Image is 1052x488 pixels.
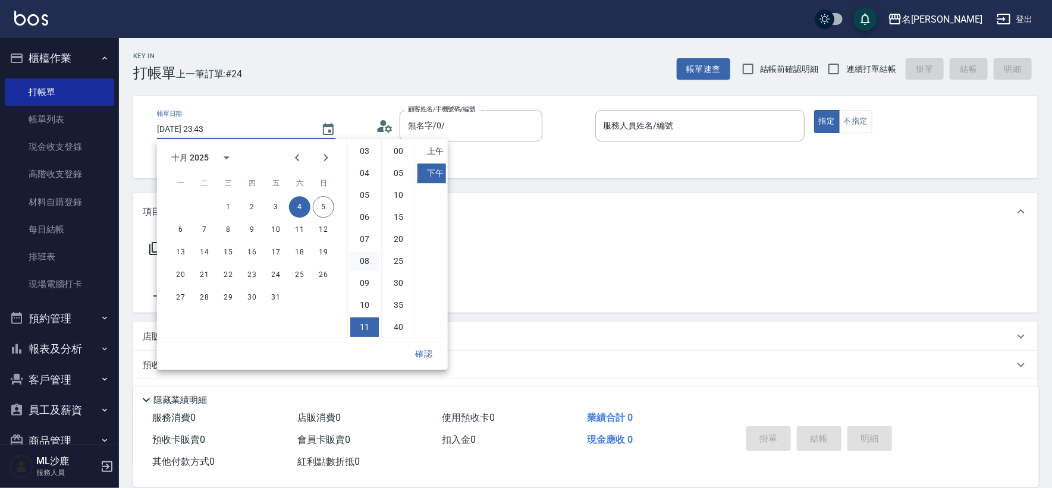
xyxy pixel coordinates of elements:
[133,52,176,60] h2: Key In
[194,219,215,240] button: 7
[312,143,340,172] button: Next month
[297,456,360,467] span: 紅利點數折抵 0
[5,160,114,188] a: 高階收支登錄
[313,171,334,195] span: 星期日
[133,351,1038,379] div: 預收卡販賣
[348,139,381,338] ul: Select hours
[5,43,114,74] button: 櫃檯作業
[350,317,379,337] li: 11 hours
[171,152,209,164] div: 十月 2025
[265,219,287,240] button: 10
[381,139,414,338] ul: Select minutes
[157,119,309,139] input: YYYY/MM/DD hh:mm
[350,163,379,183] li: 4 hours
[170,286,191,308] button: 27
[170,241,191,263] button: 13
[218,241,239,263] button: 15
[152,434,205,445] span: 預收卡販賣 0
[384,207,413,227] li: 15 minutes
[313,219,334,240] button: 12
[313,196,334,218] button: 5
[265,286,287,308] button: 31
[761,63,819,75] span: 結帳前確認明細
[218,171,239,195] span: 星期三
[384,163,413,183] li: 5 minutes
[133,379,1038,408] div: 使用預收卡
[218,264,239,285] button: 22
[587,434,633,445] span: 現金應收 0
[241,219,263,240] button: 9
[846,63,896,75] span: 連續打單結帳
[143,359,187,371] p: 預收卡販賣
[314,115,343,144] button: Choose date, selected date is 2025-10-04
[5,188,114,216] a: 材料自購登錄
[152,456,215,467] span: 其他付款方式 0
[241,286,263,308] button: 30
[36,455,97,467] h5: ML沙鹿
[194,286,215,308] button: 28
[241,264,263,285] button: 23
[442,412,495,423] span: 使用預收卡 0
[408,105,476,114] label: 顧客姓名/手機號碼/編號
[170,264,191,285] button: 20
[218,219,239,240] button: 8
[313,241,334,263] button: 19
[143,206,178,218] p: 項目消費
[5,78,114,106] a: 打帳單
[442,434,476,445] span: 扣入金 0
[157,109,182,118] label: 帳單日期
[384,229,413,249] li: 20 minutes
[133,322,1038,351] div: 店販銷售
[212,143,241,172] button: calendar view is open, switch to year view
[384,185,413,205] li: 10 minutes
[839,110,872,133] button: 不指定
[5,364,114,395] button: 客戶管理
[814,110,840,133] button: 指定
[297,412,341,423] span: 店販消費 0
[289,219,310,240] button: 11
[265,264,287,285] button: 24
[176,67,243,81] span: 上一筆訂單:#24
[218,196,239,218] button: 1
[992,8,1038,30] button: 登出
[152,412,196,423] span: 服務消費 0
[283,143,312,172] button: Previous month
[350,207,379,227] li: 6 hours
[289,241,310,263] button: 18
[133,193,1038,231] div: 項目消費
[5,395,114,426] button: 員工及薪資
[384,273,413,293] li: 30 minutes
[194,171,215,195] span: 星期二
[587,412,633,423] span: 業績合計 0
[265,171,287,195] span: 星期五
[289,196,310,218] button: 4
[384,317,413,337] li: 40 minutes
[883,7,987,32] button: 名[PERSON_NAME]
[241,241,263,263] button: 16
[853,7,877,31] button: save
[5,270,114,298] a: 現場電腦打卡
[265,196,287,218] button: 3
[5,426,114,456] button: 商品管理
[289,264,310,285] button: 25
[241,171,263,195] span: 星期四
[350,229,379,249] li: 7 hours
[36,467,97,478] p: 服務人員
[313,264,334,285] button: 26
[5,333,114,364] button: 報表及分析
[10,455,33,478] img: Person
[289,171,310,195] span: 星期六
[414,139,448,338] ul: Select meridiem
[902,12,982,27] div: 名[PERSON_NAME]
[5,106,114,133] a: 帳單列表
[350,295,379,315] li: 10 hours
[350,251,379,271] li: 8 hours
[194,264,215,285] button: 21
[218,286,239,308] button: 29
[143,330,178,343] p: 店販銷售
[170,219,191,240] button: 6
[170,171,191,195] span: 星期一
[384,251,413,271] li: 25 minutes
[350,141,379,161] li: 3 hours
[133,65,176,81] h3: 打帳單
